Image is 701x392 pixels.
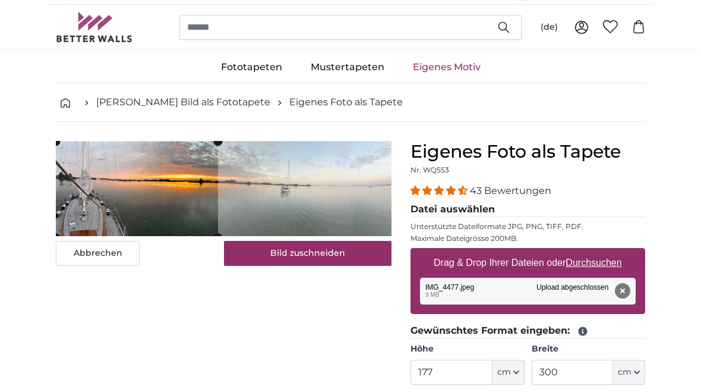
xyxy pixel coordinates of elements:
[289,95,403,109] a: Eigenes Foto als Tapete
[56,83,645,122] nav: breadcrumbs
[411,343,524,355] label: Höhe
[411,222,645,231] p: Unterstützte Dateiformate JPG, PNG, TIFF, PDF.
[96,95,270,109] a: [PERSON_NAME] Bild als Fototapete
[411,202,645,217] legend: Datei auswählen
[429,251,627,275] label: Drag & Drop Ihrer Dateien oder
[618,366,631,378] span: cm
[224,241,392,266] button: Bild zuschneiden
[411,165,449,174] span: Nr. WQ553
[296,52,399,83] a: Mustertapeten
[566,258,622,268] u: Durchsuchen
[56,12,133,42] img: Betterwalls
[411,141,645,162] h1: Eigenes Foto als Tapete
[470,185,551,196] span: 43 Bewertungen
[531,17,567,38] button: (de)
[613,360,645,385] button: cm
[411,234,645,243] p: Maximale Dateigrösse 200MB.
[207,52,296,83] a: Fototapeten
[411,185,470,196] span: 4.40 stars
[532,343,645,355] label: Breite
[56,241,140,266] button: Abbrechen
[399,52,495,83] a: Eigenes Motiv
[492,360,525,385] button: cm
[411,324,645,338] legend: Gewünschtes Format eingeben:
[497,366,511,378] span: cm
